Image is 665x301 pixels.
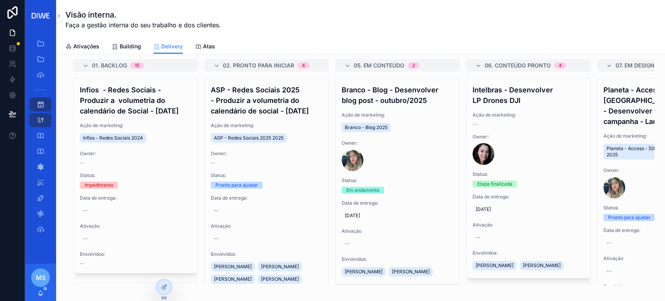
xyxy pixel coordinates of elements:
div: -- [214,235,219,242]
span: [PERSON_NAME] [392,269,430,275]
span: [PERSON_NAME] [261,276,299,282]
h4: Branco - Blog - Desenvolver blog post - outubro/2025 [342,85,453,106]
span: Ativação [342,228,453,234]
span: [PERSON_NAME] [345,269,383,275]
span: Ação de marketing: [473,112,584,118]
a: Atas [195,39,215,55]
div: Pronto para ajustar [215,182,258,189]
span: [PERSON_NAME] [261,264,299,270]
div: 15 [135,62,139,69]
span: Status: [211,172,322,179]
span: ASP - Redes Sociais 2025 2025 [214,135,284,141]
span: Owner: [211,150,322,157]
span: Data de entrega: [342,200,453,206]
span: Ação de marketing: [80,122,191,129]
span: 01. Backlog [92,62,127,69]
span: Building [120,42,141,50]
div: -- [83,207,88,214]
span: Owner: [473,134,584,140]
span: Data de entrega: [80,195,191,201]
span: 07. Em design [616,62,654,69]
span: Ativação [473,222,584,228]
a: ASP - Redes Sociais 2025 - Produzir a volumetria do calendário de social - [DATE]Ação de marketin... [204,78,329,292]
div: -- [214,207,219,214]
span: Envolvidos: [211,251,322,257]
span: Delivery [161,42,183,50]
span: [PERSON_NAME] [214,276,252,282]
span: Atas [203,42,215,50]
img: App logo [30,11,51,21]
span: Infios - Redes Sociais 2024 [83,135,143,141]
span: MS [36,273,46,282]
a: Infios - Redes Sociais - Produzir a volumetria do calendário de Social - [DATE]Ação de marketing:... [73,78,198,273]
span: Status: [342,177,453,184]
h4: ASP - Redes Sociais 2025 - Produzir a volumetria do calendário de social - [DATE] [211,85,322,116]
span: Owner: [342,140,453,146]
span: [DATE] [476,206,581,212]
div: -- [476,234,480,241]
span: 05. Em conteúdo [354,62,404,69]
h1: Visão interna. [65,9,221,20]
span: Envolvidos: [473,250,584,256]
span: -- [473,121,477,127]
span: Ativação [80,223,191,229]
span: [DATE] [345,212,450,219]
a: Building [112,39,141,55]
span: Ativação [211,223,322,229]
span: Envolvidos: [80,251,191,257]
div: 4 [302,62,305,69]
a: Intelbras - Desenvolver LP Drones DJIAção de marketing:--Owner:Status:Etapa finalizadaData de ent... [466,78,591,278]
span: 02. Pronto para iniciar [223,62,294,69]
span: Data de entrega: [211,195,322,201]
span: 06. Conteúdo pronto [485,62,551,69]
div: Impedimento [85,182,113,189]
span: Branco - Blog 2025 [345,124,388,131]
span: Envolvidos: [342,256,453,262]
span: Owner: [80,150,191,157]
h4: Intelbras - Desenvolver LP Drones DJI [473,85,584,106]
div: -- [345,241,349,247]
span: Ação de marketing: [211,122,322,129]
div: Pronto para ajustar [608,214,651,221]
span: Data de entrega: [473,194,584,200]
div: 4 [559,62,562,69]
span: Faça a gestão interna do seu trabalho e dos clientes. [65,20,221,30]
div: -- [607,268,611,274]
span: [PERSON_NAME] [214,264,252,270]
a: Branco - Blog - Desenvolver blog post - outubro/2025Ação de marketing:Branco - Blog 2025Owner:Sta... [335,78,460,285]
a: Ativações [65,39,99,55]
span: Status: [80,172,191,179]
div: -- [83,235,88,242]
div: -- [607,240,611,246]
h4: Infios - Redes Sociais - Produzir a volumetria do calendário de Social - [DATE] [80,85,191,116]
span: -- [80,260,85,267]
a: Delivery [153,39,183,54]
span: -- [211,160,215,166]
div: Etapa finalizada [477,181,512,188]
span: Ação de marketing: [342,112,453,118]
div: Em andamento [346,187,379,194]
span: Ativações [73,42,99,50]
span: [PERSON_NAME] [523,262,561,269]
span: -- [80,160,85,166]
div: 2 [412,62,415,69]
div: scrollable content [25,31,56,246]
span: [PERSON_NAME] [476,262,513,269]
span: Status: [473,171,584,177]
